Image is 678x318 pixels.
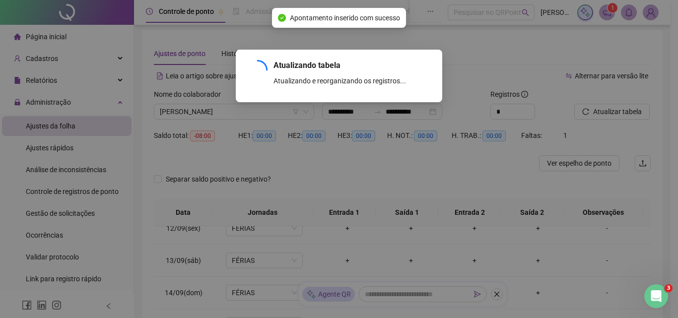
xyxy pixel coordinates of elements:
[278,14,286,22] span: check-circle
[273,60,430,71] div: Atualizando tabela
[273,75,430,86] div: Atualizando e reorganizando os registros...
[248,60,268,80] span: loading
[290,12,400,23] span: Apontamento inserido com sucesso
[644,284,668,308] iframe: Intercom live chat
[665,284,673,292] span: 3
